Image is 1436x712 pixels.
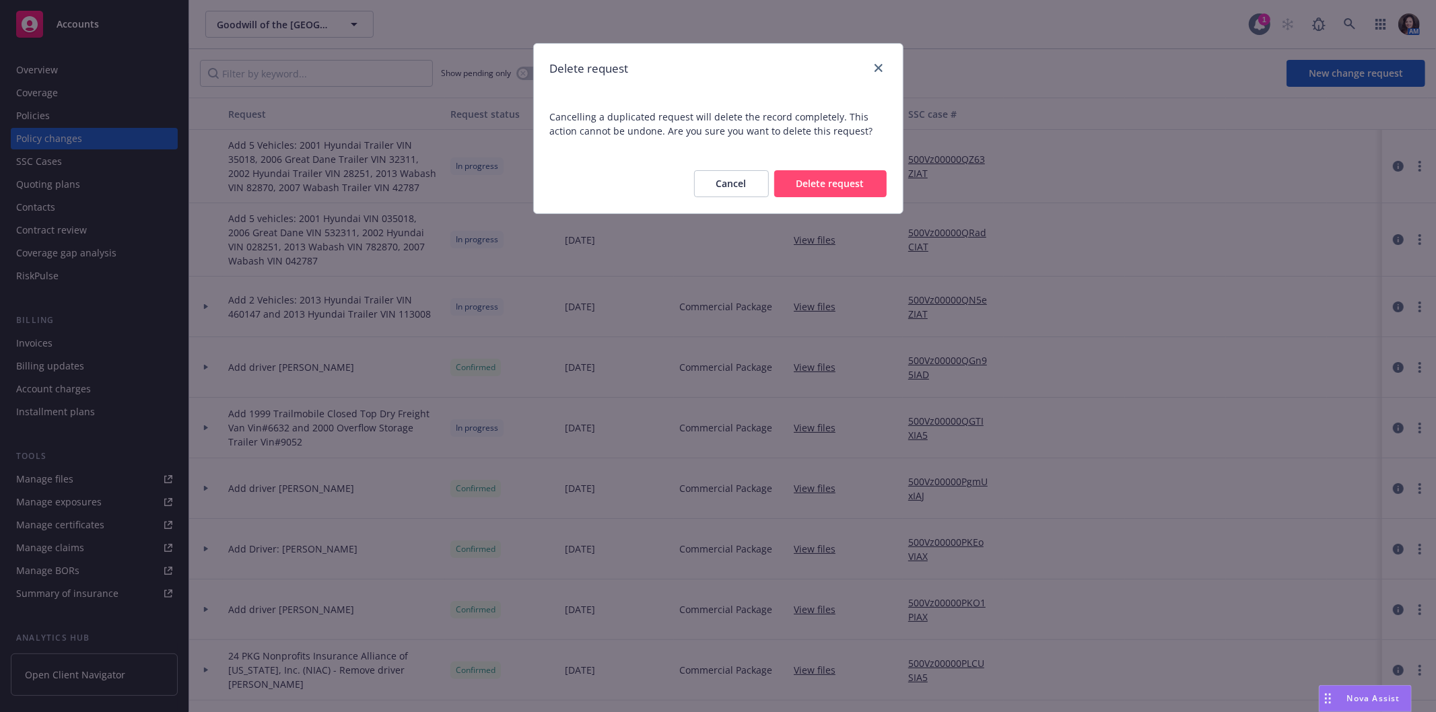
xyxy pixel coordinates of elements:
[550,60,629,77] h1: Delete request
[1347,692,1400,704] span: Nova Assist
[1319,685,1412,712] button: Nova Assist
[774,170,887,197] button: Delete request
[1320,686,1336,711] div: Drag to move
[870,60,887,76] a: close
[550,110,887,138] span: Cancelling a duplicated request will delete the record completely. This action cannot be undone. ...
[694,170,769,197] button: Cancel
